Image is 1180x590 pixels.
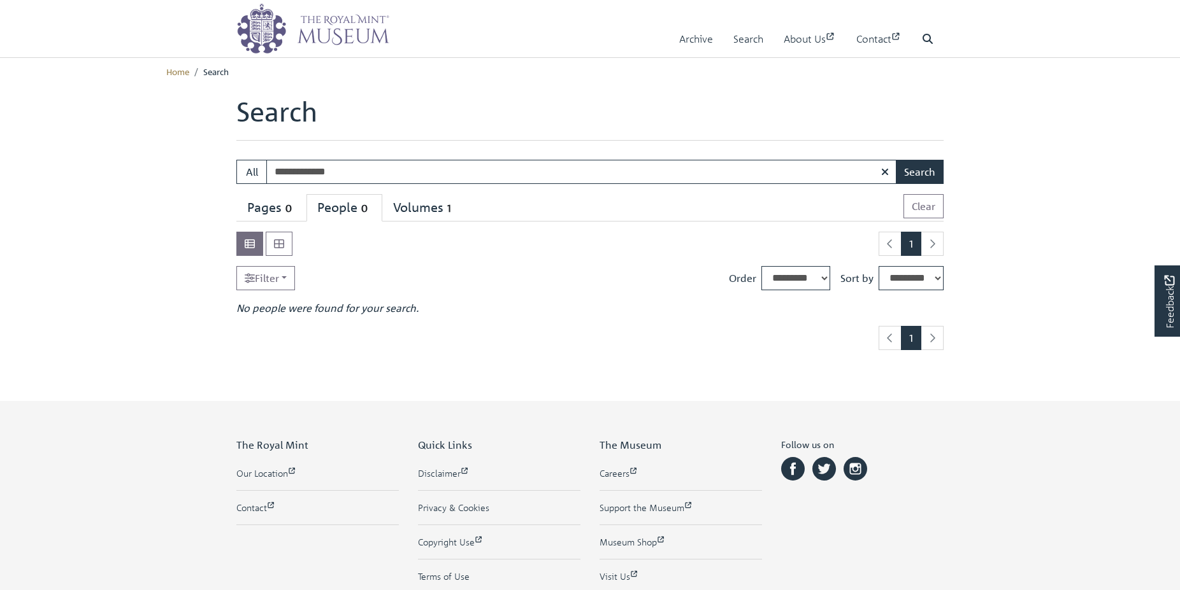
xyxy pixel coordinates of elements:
button: All [236,160,267,184]
div: Volumes [393,200,455,216]
nav: pagination [874,326,944,350]
button: Clear [903,194,944,218]
span: 0 [282,201,296,216]
a: Terms of Use [418,570,580,583]
a: Museum Shop [600,535,762,549]
a: Disclaimer [418,467,580,480]
a: Contact [856,21,902,57]
span: The Museum [600,439,661,451]
a: Archive [679,21,713,57]
img: logo_wide.png [236,3,389,54]
a: Home [166,66,189,77]
a: About Us [784,21,836,57]
a: Privacy & Cookies [418,501,580,514]
a: Our Location [236,467,399,480]
a: Visit Us [600,570,762,583]
em: No people were found for your search. [236,302,419,314]
a: Contact [236,501,399,514]
h1: Search [236,95,944,140]
span: Goto page 1 [901,326,921,350]
span: Quick Links [418,439,472,451]
input: Enter one or more search terms... [266,160,897,184]
a: Support the Museum [600,501,762,514]
div: Pages [247,200,296,216]
div: People [317,200,371,216]
a: Search [733,21,763,57]
a: Careers [600,467,762,480]
label: Sort by [840,270,874,286]
span: Search [203,66,229,77]
span: 1 [443,201,455,216]
nav: pagination [874,232,944,256]
span: The Royal Mint [236,439,308,451]
span: 0 [357,201,371,216]
li: Previous page [879,232,902,256]
h6: Follow us on [781,439,944,455]
span: Goto page 1 [901,232,921,256]
span: Feedback [1162,276,1177,328]
a: Would you like to provide feedback? [1155,265,1180,337]
li: Previous page [879,326,902,350]
a: Copyright Use [418,535,580,549]
a: Filter [236,266,295,290]
label: Order [729,270,756,286]
button: Search [896,160,944,184]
